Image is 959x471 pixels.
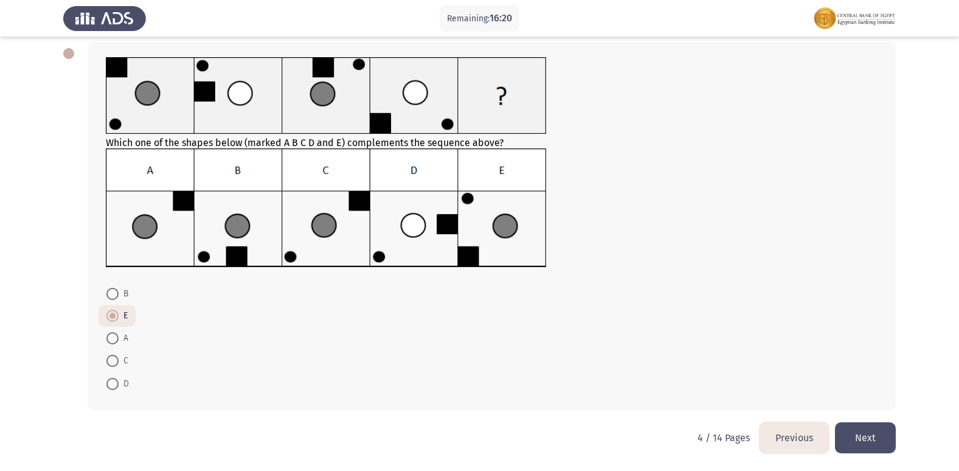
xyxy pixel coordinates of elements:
p: 4 / 14 Pages [698,432,750,444]
button: load next page [835,422,896,453]
img: UkFYMDA1MEExLnBuZzE2MjIwMzEwMjE3OTM=.png [106,57,547,134]
div: Which one of the shapes below (marked A B C D and E) complements the sequence above? [106,57,878,270]
span: E [119,309,128,323]
span: C [119,354,128,368]
span: 16:20 [490,12,512,24]
img: UkFYMDA1MEEyLnBuZzE2MjIwMzEwNzgxMDc=.png [106,148,547,268]
button: load previous page [760,422,829,453]
p: Remaining: [447,11,512,26]
img: Assess Talent Management logo [63,1,146,35]
span: B [119,287,128,301]
span: A [119,331,128,346]
span: D [119,377,129,391]
img: Assessment logo of FOCUS Assessment 3 Modules EN [813,1,896,35]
